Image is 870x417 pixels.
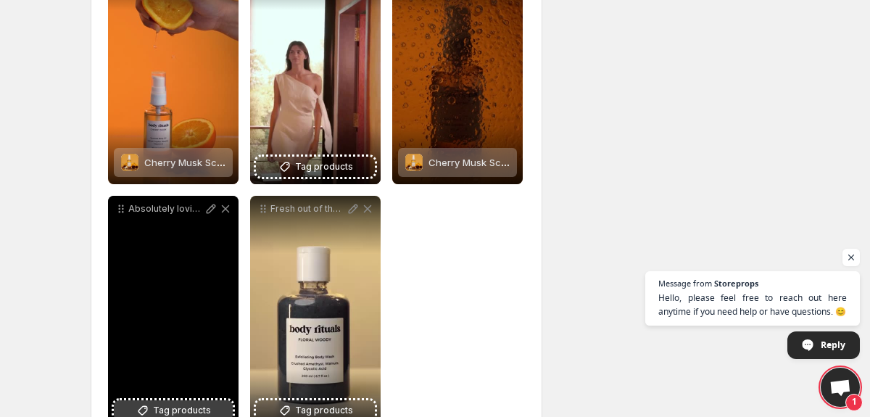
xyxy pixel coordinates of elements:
p: Fresh out of the shower feeling like youve been kissed by flowers Shop now for your crystal inspi... [270,203,346,215]
span: Tag products [295,160,353,174]
img: Cherry Musk Scented Body Oil [121,154,138,171]
button: Tag products [256,157,375,177]
img: Cherry Musk Scented Body Oil [405,154,423,171]
span: Cherry Musk Scented Body Oil [428,157,567,168]
span: 1 [845,394,863,411]
span: Hello, please feel free to reach out here anytime if you need help or have questions. 😊 [658,291,847,318]
a: Open chat [821,368,860,407]
span: Cherry Musk Scented Body Oil [144,157,283,168]
span: Storeprops [714,279,758,287]
span: Message from [658,279,712,287]
p: Absolutely loving our body butter infused with AMETHYST CRYSTALS to hydrate and soften your skin ... [128,203,204,215]
span: Reply [821,332,845,358]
